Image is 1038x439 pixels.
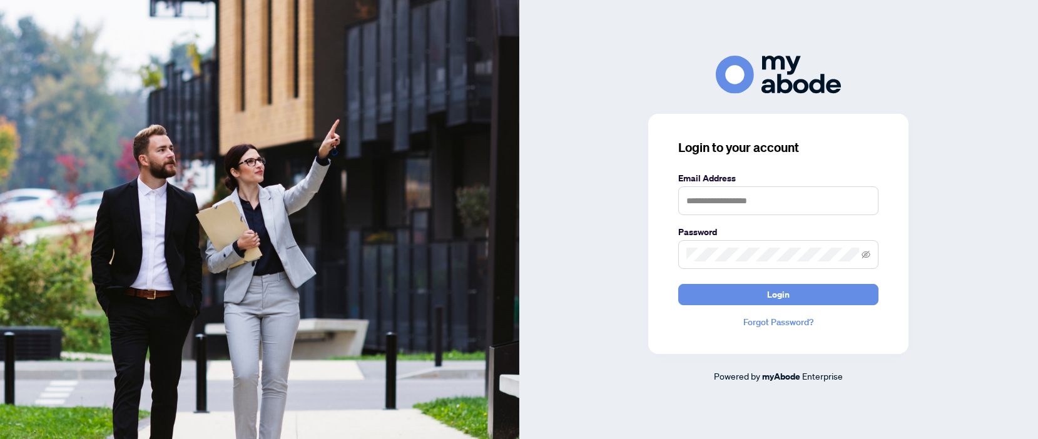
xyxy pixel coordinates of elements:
[678,284,878,305] button: Login
[767,285,790,305] span: Login
[802,370,843,381] span: Enterprise
[678,139,878,156] h3: Login to your account
[762,370,800,383] a: myAbode
[678,171,878,185] label: Email Address
[678,225,878,239] label: Password
[716,56,841,94] img: ma-logo
[714,370,760,381] span: Powered by
[862,250,870,259] span: eye-invisible
[678,315,878,329] a: Forgot Password?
